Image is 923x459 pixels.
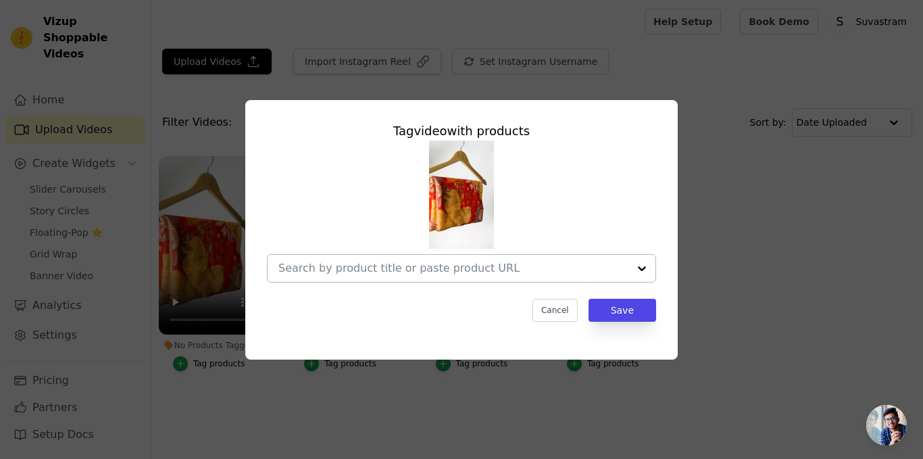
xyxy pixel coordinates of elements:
[429,141,494,249] img: tn-7a668e5f167d4997bd6ee1a20c2872d3.png
[589,299,656,322] button: Save
[532,299,578,322] button: Cancel
[278,262,628,274] input: Search by product title or paste product URL
[267,122,656,141] div: Tag video with products
[866,405,907,445] a: Open chat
